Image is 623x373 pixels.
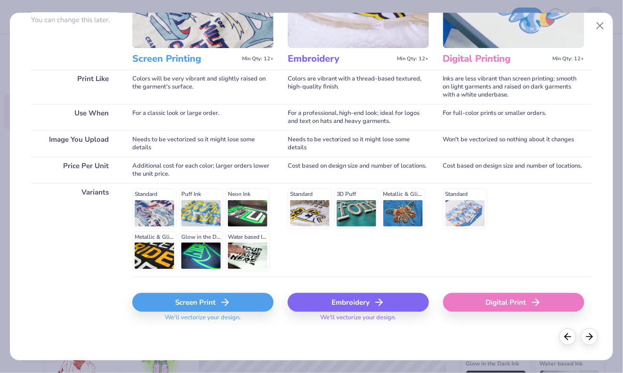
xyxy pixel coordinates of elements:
[288,70,429,104] div: Colors are vibrant with a thread-based textured, high-quality finish.
[288,53,394,65] h3: Embroidery
[443,157,584,183] div: Cost based on design size and number of locations.
[31,70,118,104] div: Print Like
[132,157,274,183] div: Additional cost for each color; larger orders lower the unit price.
[443,130,584,157] div: Won't be vectorized so nothing about it changes
[31,104,118,130] div: Use When
[242,56,274,62] span: Min Qty: 12+
[161,314,244,327] span: We'll vectorize your design.
[288,104,429,130] div: For a professional, high-end look; ideal for logos and text on hats and heavy garments.
[31,183,118,276] div: Variants
[132,104,274,130] div: For a classic look or large order.
[316,314,400,327] span: We'll vectorize your design.
[443,53,549,65] h3: Digital Printing
[553,56,584,62] span: Min Qty: 12+
[132,53,238,65] h3: Screen Printing
[132,70,274,104] div: Colors will be very vibrant and slightly raised on the garment's surface.
[397,56,429,62] span: Min Qty: 12+
[443,293,584,312] div: Digital Print
[288,293,429,312] div: Embroidery
[132,293,274,312] div: Screen Print
[132,130,274,157] div: Needs to be vectorized so it might lose some details
[288,130,429,157] div: Needs to be vectorized so it might lose some details
[591,17,609,35] button: Close
[288,157,429,183] div: Cost based on design size and number of locations.
[31,16,118,24] p: You can change this later.
[31,130,118,157] div: Image You Upload
[443,104,584,130] div: For full-color prints or smaller orders.
[31,157,118,183] div: Price Per Unit
[443,70,584,104] div: Inks are less vibrant than screen printing; smooth on light garments and raised on dark garments ...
